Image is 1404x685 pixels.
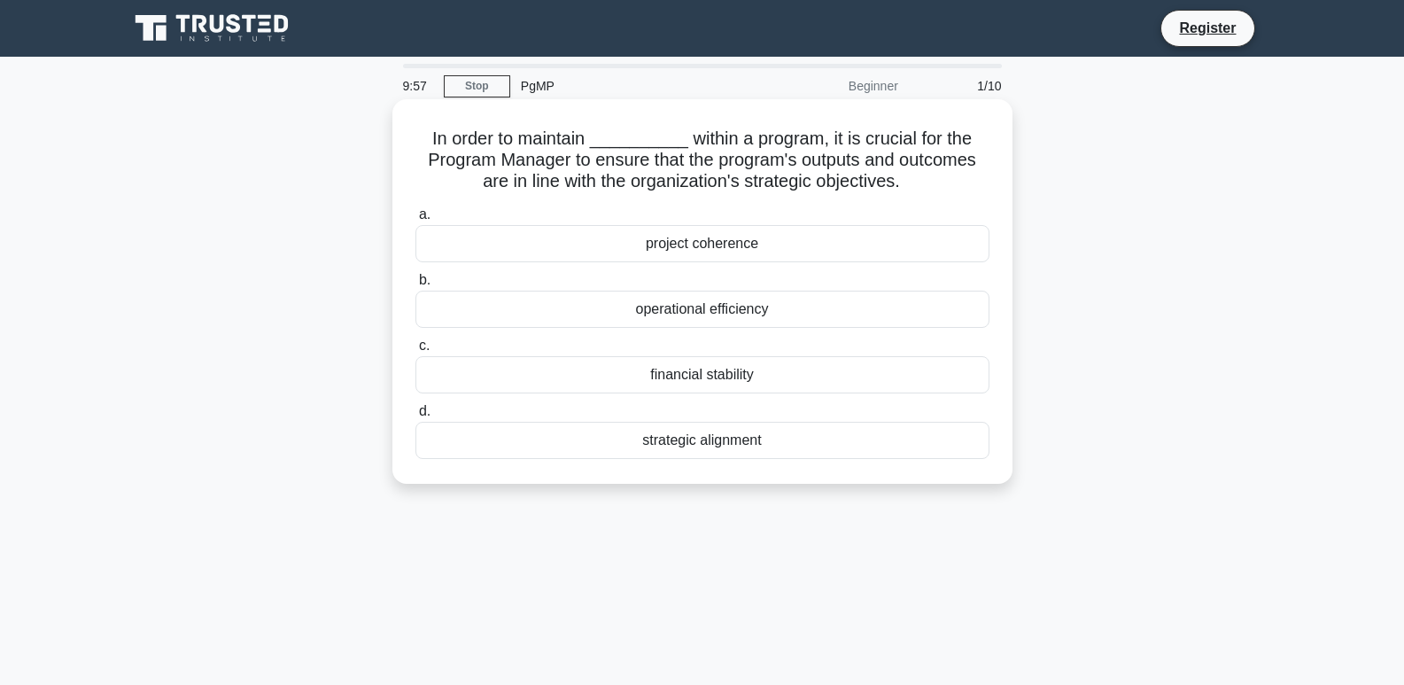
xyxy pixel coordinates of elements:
[419,403,431,418] span: d.
[510,68,754,104] div: PgMP
[444,75,510,97] a: Stop
[909,68,1012,104] div: 1/10
[415,291,989,328] div: operational efficiency
[415,356,989,393] div: financial stability
[1168,17,1246,39] a: Register
[419,338,430,353] span: c.
[415,225,989,262] div: project coherence
[419,272,431,287] span: b.
[419,206,431,222] span: a.
[415,422,989,459] div: strategic alignment
[414,128,991,193] h5: In order to maintain __________ within a program, it is crucial for the Program Manager to ensure...
[754,68,909,104] div: Beginner
[392,68,444,104] div: 9:57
